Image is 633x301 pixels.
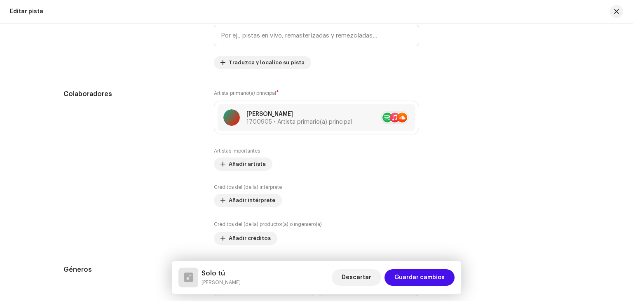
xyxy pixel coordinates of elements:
h5: Solo tú [202,268,241,278]
h5: Géneros [63,265,201,275]
label: Artistas importantes [214,148,260,154]
p: [PERSON_NAME] [246,110,352,119]
label: Créditos del (de la) intérprete [214,184,282,190]
button: Añadir créditos [214,232,277,245]
span: Traduzca y localice su pista [229,54,305,71]
span: Añadir artista [229,156,266,172]
small: Solo tú [202,278,241,287]
span: Añadir intérprete [229,192,275,209]
small: Artista primario(a) principal [214,91,276,96]
span: Guardar cambios [394,269,445,286]
span: Descartar [342,269,371,286]
small: Créditos del (de la) productor(a) o ingeniero(a) [214,222,322,227]
h5: Colaboradores [63,89,201,99]
button: Traduzca y localice su pista [214,56,311,69]
button: Añadir intérprete [214,194,282,207]
span: 1700905 • Artista primario(a) principal [246,119,352,125]
button: Guardar cambios [384,269,455,286]
button: Descartar [332,269,381,286]
button: Añadir artista [214,158,272,171]
input: Por ej., pistas en vivo, remasterizadas y remezcladas... [214,25,419,46]
span: Añadir créditos [229,230,271,247]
